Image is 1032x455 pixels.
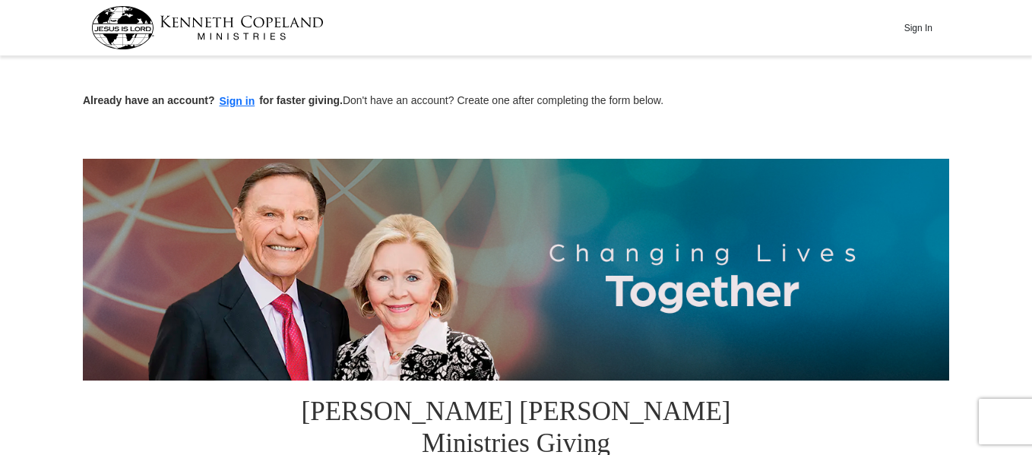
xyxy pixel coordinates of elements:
strong: Already have an account? for faster giving. [83,94,343,106]
button: Sign In [895,16,941,39]
p: Don't have an account? Create one after completing the form below. [83,93,949,110]
button: Sign in [215,93,260,110]
img: kcm-header-logo.svg [91,6,324,49]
